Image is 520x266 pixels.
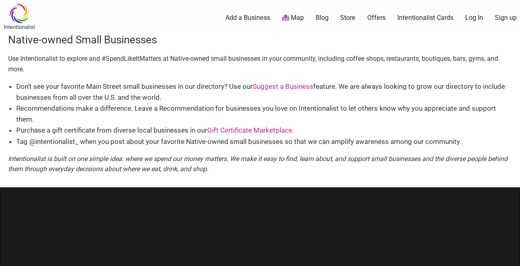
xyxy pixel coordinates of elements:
a: Gift Certificate Marketplace [207,126,292,134]
li: Tag @intentionalist_ when you post about your favorite Native-owned small businesses so that we c... [16,136,512,147]
em: Intentionalist is built on one simple idea: where we spend our money matters. We make it easy to ... [8,155,507,173]
a: Intentionalist Cards [397,13,453,22]
p: Use Intentionalist to explore and #SpendLikeItMatters at Native-owned small businesses in your co... [8,54,512,74]
a: Suggest a Business [253,82,313,90]
a: Log In [465,13,483,22]
li: Purchase a gift certificate from diverse local businesses in our . [16,125,512,136]
h3: Native-owned Small Businesses [8,32,512,47]
a: Map [282,13,304,23]
li: Don’t see your favorite Main Street small businesses in our directory? Use our feature. We are al... [16,81,512,103]
li: Recommendations make a difference. Leave a Recommendation for businesses you love on Intentionali... [16,103,512,125]
a: Offers [367,13,386,22]
a: Blog [316,13,329,22]
a: Store [340,13,355,22]
a: Sign up [495,13,517,22]
a: Add a Business [225,13,270,22]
